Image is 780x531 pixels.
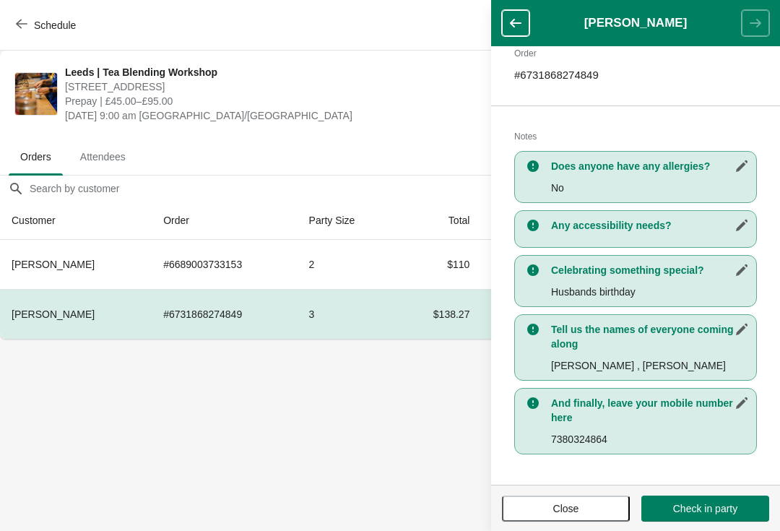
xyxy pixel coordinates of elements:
h2: Notes [514,129,757,144]
span: [STREET_ADDRESS] [65,79,513,94]
h3: Tell us the names of everyone coming along [551,322,749,351]
td: $138.27 [396,289,481,339]
h2: Order [514,46,757,61]
span: [PERSON_NAME] [12,308,95,320]
button: Check in party [641,496,769,522]
th: Total [396,202,481,240]
td: 2 [298,240,396,289]
span: Leeds | Tea Blending Workshop [65,65,513,79]
td: # 6731868274849 [152,289,297,339]
h3: And finally, leave your mobile number here [551,396,749,425]
th: Status [481,202,568,240]
th: Order [152,202,297,240]
td: $110 [396,240,481,289]
button: Close [502,496,630,522]
span: [PERSON_NAME] [12,259,95,270]
span: Check in party [673,503,737,514]
span: Prepay | £45.00–£95.00 [65,94,513,108]
p: # 6731868274849 [514,68,757,82]
h3: Celebrating something special? [551,263,749,277]
span: Close [553,503,579,514]
button: Schedule [7,12,87,38]
span: Orders [9,144,63,170]
img: Leeds | Tea Blending Workshop [15,73,57,115]
input: Search by customer [29,176,780,202]
span: Schedule [34,20,76,31]
p: [PERSON_NAME] , [PERSON_NAME] [551,358,749,373]
th: Party Size [298,202,396,240]
p: No [551,181,749,195]
td: # 6689003733153 [152,240,297,289]
p: Husbands birthday [551,285,749,299]
h1: [PERSON_NAME] [529,16,742,30]
td: 3 [298,289,396,339]
h3: Does anyone have any allergies? [551,159,749,173]
span: [DATE] 9:00 am [GEOGRAPHIC_DATA]/[GEOGRAPHIC_DATA] [65,108,513,123]
span: Attendees [69,144,137,170]
h3: Any accessibility needs? [551,218,749,233]
p: 7380324864 [551,432,749,446]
